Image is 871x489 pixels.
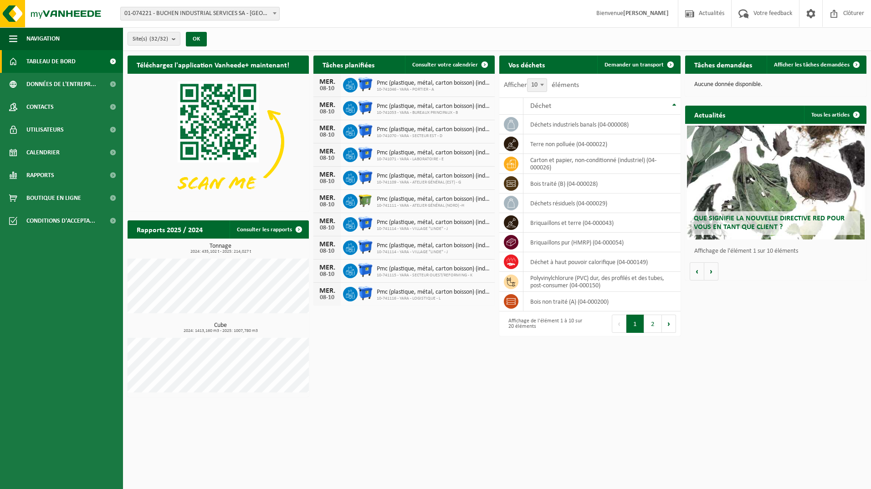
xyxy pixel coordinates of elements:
[662,315,676,333] button: Next
[523,233,681,252] td: briquaillons pur (HMRP) (04-000054)
[774,62,850,68] span: Afficher les tâches demandées
[132,329,309,333] span: 2024: 1413,160 m3 - 2025: 1007,780 m3
[318,248,336,255] div: 08-10
[605,62,664,68] span: Demander un transport
[504,314,585,334] div: Affichage de l'élément 1 à 10 sur 20 éléments
[318,225,336,231] div: 08-10
[685,56,761,73] h2: Tâches demandées
[377,87,490,92] span: 10-741046 - YARA - PORTIER - A
[523,134,681,154] td: terre non polluée (04-000022)
[318,171,336,178] div: MER.
[523,174,681,194] td: bois traité (B) (04-000028)
[523,194,681,213] td: déchets résiduels (04-000029)
[694,215,845,231] span: Que signifie la nouvelle directive RED pour vous en tant que client ?
[318,295,336,301] div: 08-10
[377,157,490,162] span: 10-741071 - YARA - LABORATOIRE - E
[133,32,168,46] span: Site(s)
[318,264,336,271] div: MER.
[523,292,681,311] td: bois non traité (A) (04-000200)
[26,187,81,209] span: Boutique en ligne
[128,74,309,210] img: Download de VHEPlus App
[26,50,76,73] span: Tableau de bord
[377,173,490,180] span: Pmc (plastique, métal, carton boisson) (industriel)
[318,109,336,115] div: 08-10
[597,56,680,74] a: Demander un transport
[377,265,490,273] span: Pmc (plastique, métal, carton boisson) (industriel)
[612,315,626,333] button: Previous
[523,252,681,272] td: déchet à haut pouvoir calorifique (04-000149)
[504,81,579,89] label: Afficher éléments
[377,273,490,278] span: 10-741115 - YARA - SECTEUR OUEST/REFORMING - K
[626,315,644,333] button: 1
[523,213,681,233] td: briquaillons et terre (04-000043)
[377,110,490,116] span: 10-741053 - YARA - BUREAUX PRINCIPAUX - B
[412,62,478,68] span: Consulter votre calendrier
[694,248,862,255] p: Affichage de l'élément 1 sur 10 éléments
[186,32,207,46] button: OK
[132,243,309,254] h3: Tonnage
[230,220,308,239] a: Consulter les rapports
[318,271,336,278] div: 08-10
[644,315,662,333] button: 2
[318,148,336,155] div: MER.
[530,102,551,110] span: Déchet
[318,132,336,138] div: 08-10
[132,322,309,333] h3: Cube
[527,78,547,92] span: 10
[499,56,554,73] h2: Vos déchets
[377,126,490,133] span: Pmc (plastique, métal, carton boisson) (industriel)
[26,27,60,50] span: Navigation
[377,226,490,232] span: 10-741114 - YARA - VILLAGE "LINDE" - J
[523,272,681,292] td: polyvinylchlorure (PVC) dur, des profilés et des tubes, post-consumer (04-000150)
[358,169,373,185] img: WB-1100-HPE-BE-01
[26,73,96,96] span: Données de l'entrepr...
[358,285,373,301] img: WB-1100-HPE-BE-01
[377,180,490,185] span: 10-741109 - YARA - ATELIER GÉNÉRAL (EST) - G
[687,126,865,239] a: Que signifie la nouvelle directive RED pour vous en tant que client ?
[358,76,373,92] img: WB-1100-HPE-BE-01
[523,154,681,174] td: carton et papier, non-conditionné (industriel) (04-000026)
[318,78,336,86] div: MER.
[318,125,336,132] div: MER.
[26,209,95,232] span: Conditions d'accepta...
[318,194,336,202] div: MER.
[26,118,64,141] span: Utilisateurs
[377,133,490,139] span: 10-741070 - YARA - SECTEUR EST - D
[358,100,373,115] img: WB-1100-HPE-BE-01
[318,102,336,109] div: MER.
[377,196,490,203] span: Pmc (plastique, métal, carton boisson) (industriel)
[149,36,168,42] count: (32/32)
[318,287,336,295] div: MER.
[128,220,212,238] h2: Rapports 2025 / 2024
[694,81,857,88] p: Aucune donnée disponible.
[377,103,490,110] span: Pmc (plastique, métal, carton boisson) (industriel)
[132,250,309,254] span: 2024: 435,102 t - 2025: 214,027 t
[377,242,490,250] span: Pmc (plastique, métal, carton boisson) (industriel)
[405,56,494,74] a: Consulter votre calendrier
[377,296,490,301] span: 10-741116 - YARA - LOGISTIQUE - L
[523,115,681,134] td: déchets industriels banals (04-000008)
[318,178,336,185] div: 08-10
[685,106,734,123] h2: Actualités
[377,219,490,226] span: Pmc (plastique, métal, carton boisson) (industriel)
[377,289,490,296] span: Pmc (plastique, métal, carton boisson) (industriel)
[318,218,336,225] div: MER.
[690,262,704,280] button: Vorige
[128,32,180,46] button: Site(s)(32/32)
[358,123,373,138] img: WB-1100-HPE-BE-01
[26,141,60,164] span: Calendrier
[377,80,490,87] span: Pmc (plastique, métal, carton boisson) (industriel)
[358,193,373,208] img: WB-1100-HPE-GN-50
[318,241,336,248] div: MER.
[377,149,490,157] span: Pmc (plastique, métal, carton boisson) (industriel)
[377,250,490,255] span: 10-741114 - YARA - VILLAGE "LINDE" - J
[358,239,373,255] img: WB-1100-HPE-BE-01
[767,56,866,74] a: Afficher les tâches demandées
[358,146,373,162] img: WB-1100-HPE-BE-01
[358,216,373,231] img: WB-1100-HPE-BE-01
[377,203,490,209] span: 10-741111 - YARA - ATELIER GÉNÉRAL (NORD) -H
[26,164,54,187] span: Rapports
[121,7,279,20] span: 01-074221 - BUCHEN INDUSTRIAL SERVICES SA - IVOZ-RAMET
[804,106,866,124] a: Tous les articles
[623,10,669,17] strong: [PERSON_NAME]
